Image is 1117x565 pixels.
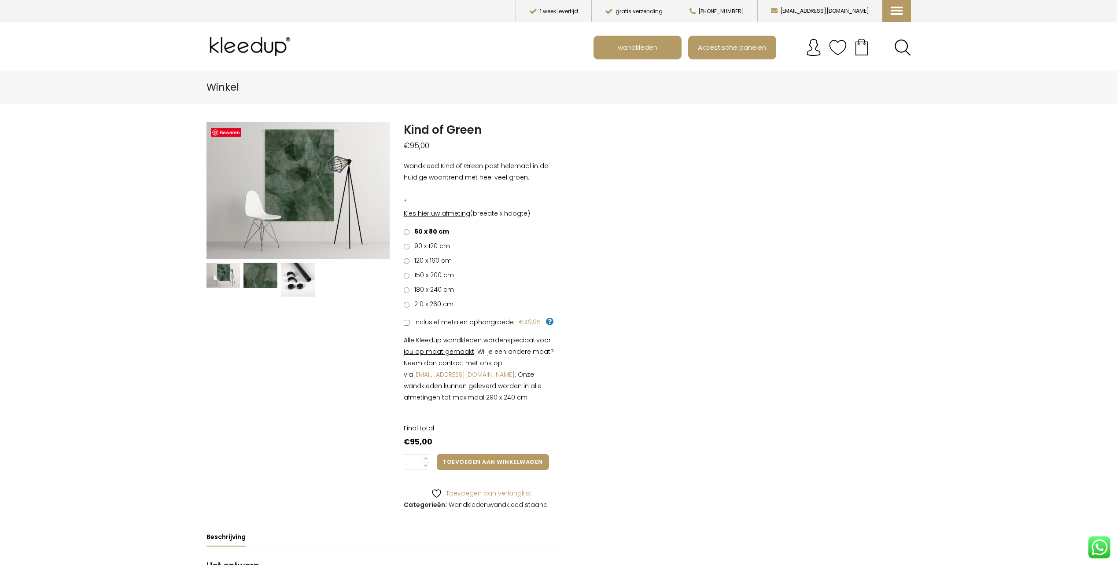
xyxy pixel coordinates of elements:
span: 180 x 240 cm [411,285,454,294]
input: 90 x 120 cm [404,244,409,249]
nav: Main menu [594,36,918,59]
span: Akoestische panelen [693,39,771,55]
p: Wandkleed Kind of Green past helemaal in de huidige woontrend met heel veel groen. [404,160,559,183]
input: 150 x 200 cm [404,273,409,279]
span: 120 x 160 cm [411,256,452,265]
a: Toevoegen aan verlanglijst [431,488,531,499]
p: Alle Kleedup wandkleden worden . Wil je een andere maat? Neem dan contact met ons op via . Onze w... [404,334,559,403]
a: Wandkleden [449,500,488,509]
a: wandkleden [594,37,681,59]
span: 90 x 120 cm [411,242,450,250]
a: wandkleed staand [489,500,548,509]
span: Toevoegen aan verlanglijst [446,489,531,498]
h1: Kind of Green [404,122,559,138]
img: Kleedup [206,29,297,64]
a: Akoestische panelen [689,37,775,59]
img: verlanglijstje.svg [829,39,847,56]
a: Your cart [847,36,877,58]
input: 60 x 80 cm [404,229,409,235]
span: 150 x 200 cm [411,271,454,279]
input: Inclusief metalen ophangroede [404,320,409,326]
a: Search [894,39,911,56]
img: Kind of Green - Afbeelding 3 [281,263,315,297]
input: Productaantal [404,454,421,470]
span: , [404,499,559,510]
bdi: 95,00 [404,437,432,447]
button: Toevoegen aan winkelwagen [437,454,549,470]
input: 180 x 240 cm [404,287,409,293]
p: (breedte x hoogte) [404,208,559,219]
input: 120 x 160 cm [404,258,409,264]
dt: Final total [404,422,559,434]
span: wandkleden [613,39,662,55]
span: € [404,140,410,151]
span: 60 x 80 cm [411,227,449,236]
span: Inclusief metalen ophangroede [411,318,514,327]
span: €49,95 [519,318,541,327]
img: Wandkleed Kind of Green Kleedup [206,263,240,288]
a: Beschrijving [206,528,246,547]
span: Kies hier uw afmeting [404,209,470,218]
span: 210 x 260 cm [411,300,453,308]
a: Bewaren [211,128,242,137]
span: Winkel [206,80,239,94]
img: Kind of Green - Afbeelding 2 [243,263,277,288]
a: [EMAIL_ADDRESS][DOMAIN_NAME] [413,370,515,379]
span: Categorieën: [404,500,447,509]
span: € [404,437,410,447]
input: 210 x 260 cm [404,302,409,308]
bdi: 95,00 [404,140,429,151]
img: account.svg [805,39,822,56]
